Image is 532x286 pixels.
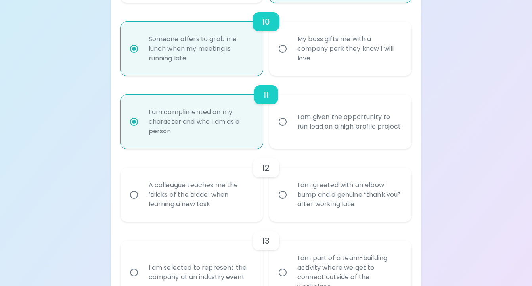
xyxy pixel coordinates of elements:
[262,161,270,174] h6: 12
[121,76,412,149] div: choice-group-check
[291,25,407,73] div: My boss gifts me with a company perk they know I will love
[263,88,269,101] h6: 11
[291,103,407,141] div: I am given the opportunity to run lead on a high profile project
[262,15,270,28] h6: 10
[291,171,407,219] div: I am greeted with an elbow bump and a genuine “thank you” after working late
[262,234,270,247] h6: 13
[121,149,412,222] div: choice-group-check
[121,3,412,76] div: choice-group-check
[142,171,258,219] div: A colleague teaches me the ‘tricks of the trade’ when learning a new task
[142,25,258,73] div: Someone offers to grab me lunch when my meeting is running late
[142,98,258,146] div: I am complimented on my character and who I am as a person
